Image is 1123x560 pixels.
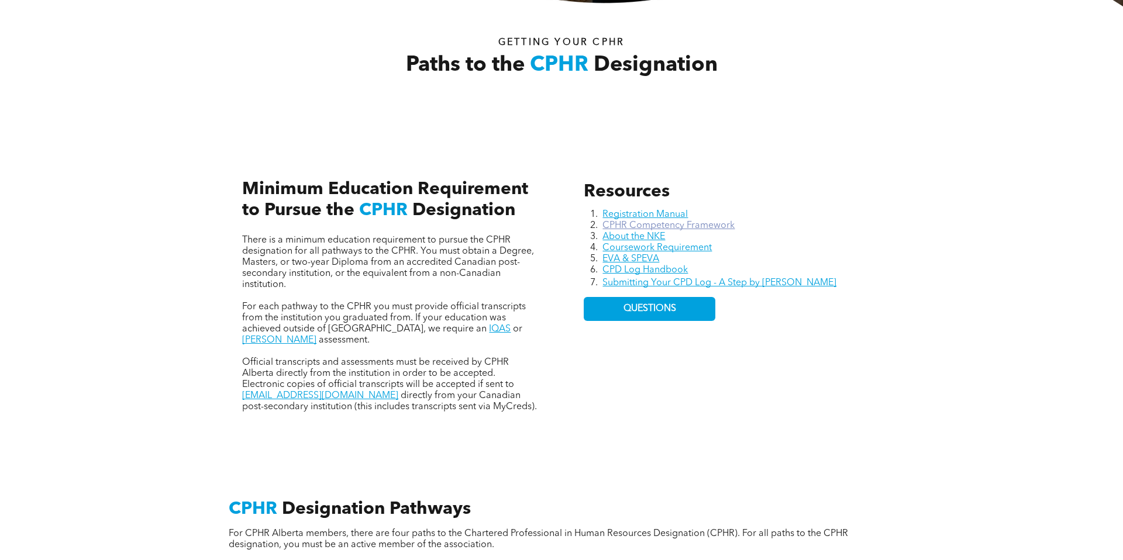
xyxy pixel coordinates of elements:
[229,500,277,518] span: CPHR
[530,55,588,76] span: CPHR
[412,202,515,219] span: Designation
[282,500,471,518] span: Designation Pathways
[498,38,625,47] span: Getting your Cphr
[229,529,848,549] span: For CPHR Alberta members, there are four paths to the Chartered Professional in Human Resources D...
[623,303,676,314] span: QUESTIONS
[242,236,534,289] span: There is a minimum education requirement to pursue the CPHR designation for all pathways to the C...
[602,210,688,219] a: Registration Manual
[602,232,665,241] a: About the NKE
[584,183,670,201] span: Resources
[594,55,718,76] span: Designation
[242,391,398,400] a: [EMAIL_ADDRESS][DOMAIN_NAME]
[489,324,511,334] a: IQAS
[602,243,712,253] a: Coursework Requirement
[602,278,836,288] a: Submitting Your CPD Log - A Step by [PERSON_NAME]
[319,336,370,345] span: assessment.
[602,254,659,264] a: EVA & SPEVA
[242,391,537,412] span: directly from your Canadian post-secondary institution (this includes transcripts sent via MyCreds).
[406,55,525,76] span: Paths to the
[242,181,528,219] span: Minimum Education Requirement to Pursue the
[584,297,715,321] a: QUESTIONS
[242,302,526,334] span: For each pathway to the CPHR you must provide official transcripts from the institution you gradu...
[242,358,514,389] span: Official transcripts and assessments must be received by CPHR Alberta directly from the instituti...
[602,221,735,230] a: CPHR Competency Framework
[359,202,408,219] span: CPHR
[602,265,688,275] a: CPD Log Handbook
[513,324,522,334] span: or
[242,336,316,345] a: [PERSON_NAME]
